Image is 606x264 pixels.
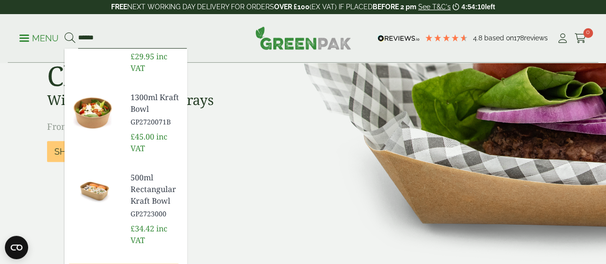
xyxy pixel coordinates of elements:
[131,223,167,246] span: inc VAT
[47,121,98,132] span: From £23.05
[131,209,179,219] span: GP2723000
[131,51,154,62] span: £29.95
[54,146,103,157] span: Shop Now
[131,51,167,73] span: inc VAT
[583,28,593,38] span: 0
[255,26,351,50] img: GreenPak Supplies
[373,3,416,11] strong: BEFORE 2 pm
[418,3,451,11] a: See T&C's
[514,34,524,42] span: 178
[131,223,154,234] span: £34.42
[461,3,485,11] span: 4:54:10
[131,131,154,142] span: £45.00
[131,91,179,127] a: 1300ml Kraft Bowl GP2720071B
[485,3,495,11] span: left
[484,34,514,42] span: Based on
[131,117,179,127] span: GP2720071B
[47,141,121,162] a: Shop Now
[19,33,59,44] p: Menu
[65,168,123,214] img: GP2723000
[65,88,123,134] img: GP2720071B
[131,172,179,219] a: 500ml Rectangular Kraft Bowl GP2723000
[425,34,468,42] div: 4.78 Stars
[574,31,587,46] a: 0
[377,35,420,42] img: REVIEWS.io
[131,131,167,154] span: inc VAT
[524,34,548,42] span: reviews
[111,3,127,11] strong: FREE
[47,92,265,108] h3: Wide Range of Food Trays
[574,34,587,43] i: Cart
[473,34,484,42] span: 4.8
[19,33,59,42] a: Menu
[131,91,179,115] span: 1300ml Kraft Bowl
[5,236,28,259] button: Open CMP widget
[557,34,569,43] i: My Account
[274,3,310,11] strong: OVER £100
[131,172,179,207] span: 500ml Rectangular Kraft Bowl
